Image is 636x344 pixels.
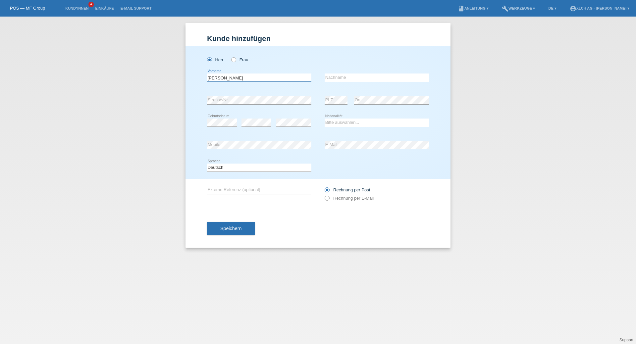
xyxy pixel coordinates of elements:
[88,2,94,7] span: 4
[499,6,539,10] a: buildWerkzeuge ▾
[502,5,508,12] i: build
[231,57,236,62] input: Frau
[117,6,155,10] a: E-Mail Support
[231,57,248,62] label: Frau
[220,226,241,231] span: Speichern
[458,5,464,12] i: book
[325,187,370,192] label: Rechnung per Post
[545,6,559,10] a: DE ▾
[207,57,224,62] label: Herr
[10,6,45,11] a: POS — MF Group
[62,6,92,10] a: Kund*innen
[207,57,211,62] input: Herr
[570,5,576,12] i: account_circle
[566,6,633,10] a: account_circleXLCH AG - [PERSON_NAME] ▾
[207,34,429,43] h1: Kunde hinzufügen
[325,196,374,201] label: Rechnung per E-Mail
[619,338,633,342] a: Support
[454,6,492,10] a: bookAnleitung ▾
[325,187,329,196] input: Rechnung per Post
[92,6,117,10] a: Einkäufe
[207,222,255,235] button: Speichern
[325,196,329,204] input: Rechnung per E-Mail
